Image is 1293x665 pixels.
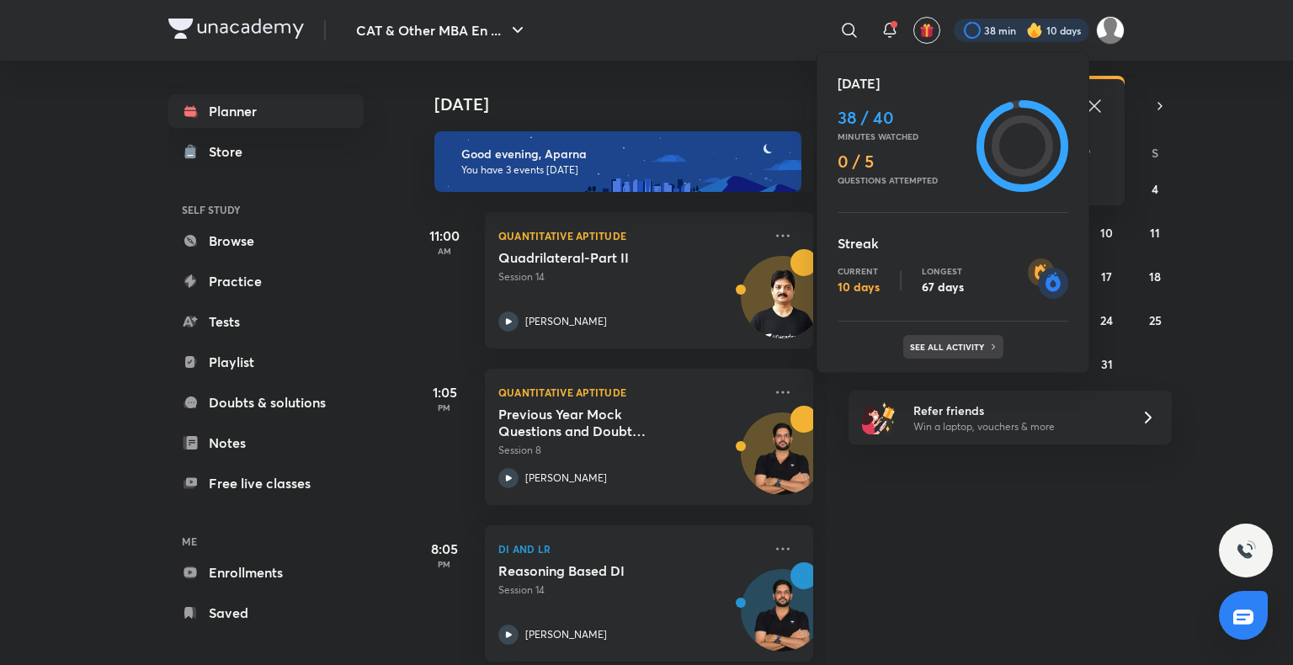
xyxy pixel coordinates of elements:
[922,266,964,276] p: Longest
[910,342,988,352] p: See all activity
[838,73,1068,93] h5: [DATE]
[838,108,970,128] h4: 38 / 40
[838,175,970,185] p: Questions attempted
[838,266,880,276] p: Current
[922,279,964,295] p: 67 days
[838,233,1068,253] h5: Streak
[1028,258,1068,299] img: streak
[838,131,970,141] p: Minutes watched
[838,152,970,172] h4: 0 / 5
[838,279,880,295] p: 10 days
